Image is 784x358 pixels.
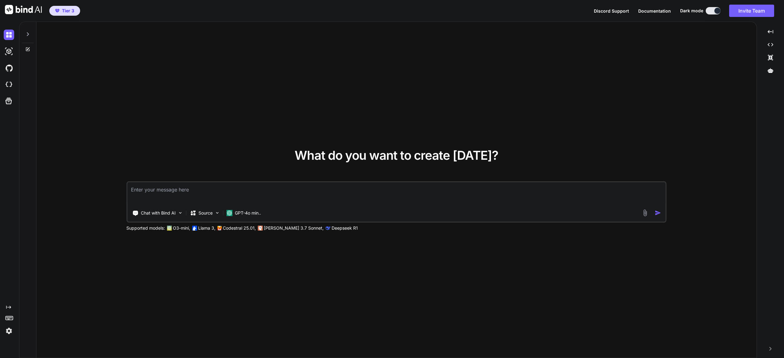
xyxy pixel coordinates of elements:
img: icon [655,210,661,216]
p: [PERSON_NAME] 3.7 Sonnet, [264,225,324,231]
img: claude [325,226,330,231]
span: What do you want to create [DATE]? [295,148,498,163]
button: Invite Team [729,5,774,17]
img: Pick Tools [178,210,183,215]
img: claude [258,226,263,231]
span: Tier 3 [62,8,74,14]
img: darkAi-studio [4,46,14,57]
p: Codestral 25.01, [223,225,256,231]
button: premiumTier 3 [49,6,80,16]
p: GPT-4o min.. [235,210,261,216]
img: premium [55,9,59,13]
p: Llama 3, [198,225,215,231]
img: attachment [642,209,649,216]
img: Bind AI [5,5,42,14]
img: cloudideIcon [4,79,14,90]
span: Dark mode [680,8,703,14]
img: darkChat [4,30,14,40]
img: Pick Models [214,210,220,215]
img: githubDark [4,63,14,73]
button: Discord Support [594,8,629,14]
p: Chat with Bind AI [141,210,176,216]
img: Llama2 [192,226,197,231]
img: GPT-4o mini [226,210,232,216]
p: Supported models: [126,225,165,231]
button: Documentation [638,8,671,14]
p: Source [198,210,213,216]
p: Deepseek R1 [332,225,358,231]
p: O3-mini, [173,225,190,231]
img: GPT-4 [167,226,172,231]
img: Mistral-AI [217,226,222,230]
img: settings [4,326,14,336]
